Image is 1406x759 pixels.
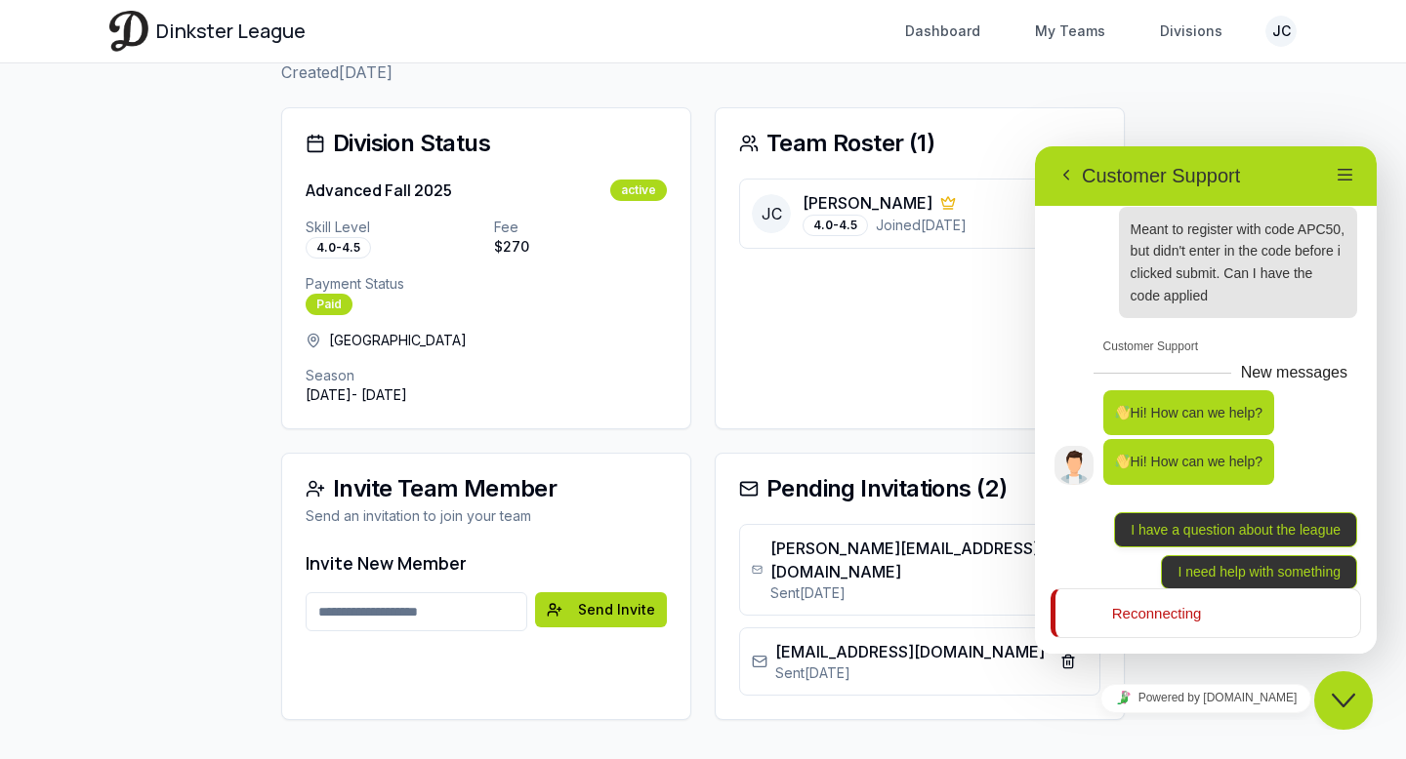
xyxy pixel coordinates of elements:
p: Sent [DATE] [775,663,1045,683]
a: Dinkster League [109,11,306,51]
p: Created [DATE] [281,60,818,84]
iframe: chat widget [1035,676,1377,720]
a: Divisions [1148,14,1234,49]
p: Season [306,366,667,385]
h3: Invite New Member [306,549,667,577]
p: Skill Level [306,218,478,237]
iframe: chat widget [1035,146,1377,654]
span: Joined [DATE] [876,216,967,235]
div: Invite Team Member [306,477,667,500]
div: active [610,180,667,201]
img: Dinkster [109,11,148,51]
a: My Teams [1023,14,1117,49]
p: $ 270 [494,237,667,257]
p: Sent [DATE] [770,583,1049,603]
div: Pending Invitations ( 2 ) [739,477,1100,500]
p: [EMAIL_ADDRESS][DOMAIN_NAME] [775,640,1045,663]
button: JC [1265,16,1297,47]
p: [DATE] - [DATE] [306,385,667,405]
iframe: chat widget [1314,671,1377,730]
div: Division Status [306,132,667,155]
p: Payment Status [306,274,667,294]
p: Fee [494,218,667,237]
button: Send Invite [535,592,667,627]
span: Dinkster League [156,18,306,45]
div: Send an invitation to join your team [306,506,667,526]
div: 4.0-4.5 [306,237,371,259]
span: JC [752,194,791,233]
h3: Advanced Fall 2025 [306,179,452,202]
p: [PERSON_NAME][EMAIL_ADDRESS][DOMAIN_NAME] [770,537,1049,583]
a: Dashboard [893,14,992,49]
div: Team Roster ( 1 ) [739,132,1100,155]
div: 4.0-4.5 [803,215,868,236]
p: [PERSON_NAME] [803,191,932,215]
span: [GEOGRAPHIC_DATA] [329,331,467,350]
div: Paid [306,294,352,315]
